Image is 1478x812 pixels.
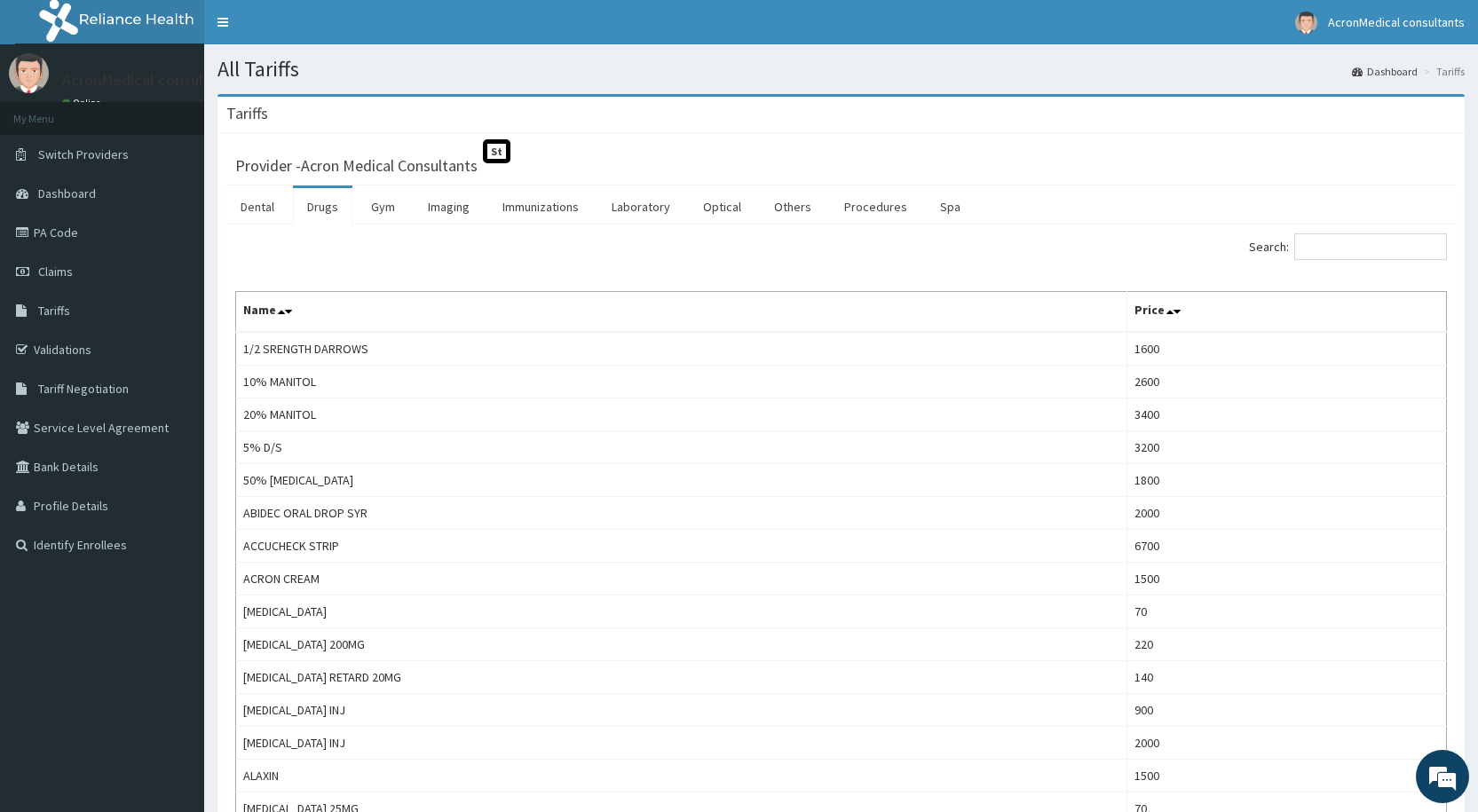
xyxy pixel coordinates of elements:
[689,188,755,225] a: Optical
[1127,727,1447,760] td: 2000
[217,58,1465,81] h1: All Tariffs
[236,431,1127,464] td: 5% D/S
[483,139,510,163] span: St
[38,264,73,280] span: Claims
[236,332,1127,366] td: 1/2 SRENGTH DARROWS
[236,530,1127,563] td: ACCUCHECK STRIP
[1127,628,1447,661] td: 220
[38,185,96,201] span: Dashboard
[1127,595,1447,628] td: 70
[1127,563,1447,595] td: 1500
[291,9,334,51] div: Minimize live chat window
[1127,530,1447,563] td: 6700
[357,188,409,225] a: Gym
[926,188,975,225] a: Spa
[1127,464,1447,497] td: 1800
[9,485,338,547] textarea: Type your message and hit 'Enter'
[830,188,921,225] a: Procedures
[226,188,288,225] a: Dental
[488,188,593,225] a: Immunizations
[1127,497,1447,530] td: 2000
[1294,233,1447,260] input: Search:
[1249,233,1447,260] label: Search:
[1352,64,1418,79] a: Dashboard
[414,188,484,225] a: Imaging
[38,381,129,397] span: Tariff Negotiation
[236,595,1127,628] td: [MEDICAL_DATA]
[760,188,826,225] a: Others
[1328,14,1465,30] span: AcronMedical consultants
[9,53,49,93] img: User Image
[1295,12,1317,34] img: User Image
[236,292,1127,333] th: Name
[1419,64,1465,79] li: Tariffs
[236,694,1127,727] td: [MEDICAL_DATA] INJ
[1127,366,1447,398] td: 2600
[1127,694,1447,727] td: 900
[1127,398,1447,431] td: 3400
[38,303,70,319] span: Tariffs
[236,398,1127,431] td: 20% MANITOL
[62,72,241,88] p: AcronMedical consultants
[236,727,1127,760] td: [MEDICAL_DATA] INJ
[236,628,1127,661] td: [MEDICAL_DATA] 200MG
[103,224,245,403] span: We're online!
[236,760,1127,792] td: ALAXIN
[1127,332,1447,366] td: 1600
[597,188,684,225] a: Laboratory
[236,464,1127,497] td: 50% [MEDICAL_DATA]
[293,188,352,225] a: Drugs
[1127,292,1447,333] th: Price
[226,106,268,122] h3: Tariffs
[236,497,1127,530] td: ABIDEC ORAL DROP SYR
[235,158,478,174] h3: Provider - Acron Medical Consultants
[1127,760,1447,792] td: 1500
[236,661,1127,694] td: [MEDICAL_DATA] RETARD 20MG
[33,89,72,133] img: d_794563401_company_1708531726252_794563401
[62,97,105,109] a: Online
[92,99,298,122] div: Chat with us now
[1127,661,1447,694] td: 140
[236,563,1127,595] td: ACRON CREAM
[38,146,129,162] span: Switch Providers
[1127,431,1447,464] td: 3200
[236,366,1127,398] td: 10% MANITOL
